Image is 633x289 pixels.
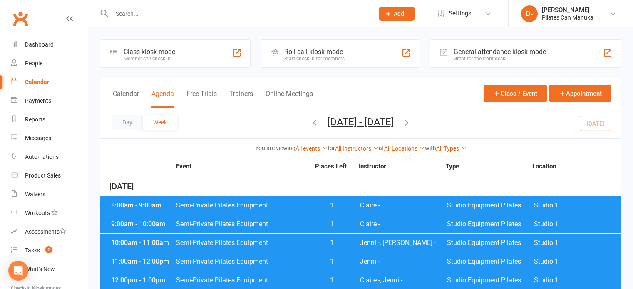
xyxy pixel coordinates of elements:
span: Semi-Private Pilates Equipment [176,240,310,246]
button: Calendar [113,90,139,108]
span: 1 [310,202,354,209]
div: Staff check-in for members [284,56,345,62]
div: Workouts [25,210,50,216]
span: 1 [310,240,354,246]
span: Studio 1 [534,202,621,209]
button: Appointment [549,85,611,102]
div: Payments [25,97,51,104]
div: Automations [25,153,59,160]
strong: for [328,145,335,151]
a: All Locations [384,145,425,152]
button: Week [143,115,177,130]
a: Workouts [11,204,88,222]
a: Calendar [11,73,88,91]
strong: You are viewing [255,145,295,151]
a: Automations [11,148,88,166]
a: Payments [11,91,88,110]
span: Claire - [360,221,447,227]
strong: Instructor [359,163,445,170]
span: Studio Equipment Pilates [447,240,534,246]
strong: at [379,145,384,151]
button: [DATE] - [DATE] [328,116,394,128]
a: All Types [436,145,467,152]
span: Studio 1 [534,221,621,227]
div: Member self check-in [124,56,175,62]
a: All events [295,145,328,152]
div: Messages [25,135,51,141]
a: All Instructors [335,145,379,152]
strong: Event [176,163,309,170]
div: Great for the front desk [454,56,546,62]
strong: Places Left [309,163,352,170]
a: People [11,54,88,73]
div: Calendar [25,79,49,85]
button: Trainers [229,90,253,108]
span: 1 [310,258,354,265]
div: Tasks [25,247,40,254]
strong: with [425,145,436,151]
span: 1 [310,221,354,227]
span: Claire - [360,202,447,209]
div: Pilates Can Manuka [542,14,593,21]
span: Settings [449,4,472,23]
div: Product Sales [25,172,61,179]
span: Semi-Private Pilates Equipment [176,258,310,265]
span: Studio Equipment Pilates [447,277,534,284]
div: 10:00am - 11:00am [109,240,176,246]
div: 12:00pm - 1:00pm [109,277,176,284]
div: [DATE] [100,177,621,196]
strong: Type [446,163,532,170]
span: Studio Equipment Pilates [447,221,534,227]
span: Semi-Private Pilates Equipment [176,202,310,209]
span: Jenni - [360,258,447,265]
div: D- [521,5,538,22]
div: Roll call kiosk mode [284,48,345,56]
div: 8:00am - 9:00am [109,202,176,209]
div: Class kiosk mode [124,48,175,56]
button: Online Meetings [266,90,313,108]
span: Studio 1 [534,240,621,246]
span: Add [394,10,404,17]
a: Messages [11,129,88,148]
div: [PERSON_NAME] - [542,6,593,14]
div: People [25,60,42,67]
span: Studio 1 [534,277,621,284]
div: Assessments [25,228,66,235]
div: General attendance kiosk mode [454,48,546,56]
a: Clubworx [10,8,31,29]
div: 11:00am - 12:00pm [109,258,176,265]
div: Waivers [25,191,45,198]
div: Reports [25,116,45,123]
a: Waivers [11,185,88,204]
span: 2 [45,246,52,253]
a: Dashboard [11,35,88,54]
button: Agenda [151,90,174,108]
a: Tasks 2 [11,241,88,260]
strong: Location [532,163,619,170]
button: Free Trials [186,90,217,108]
span: Studio 1 [534,258,621,265]
span: Semi-Private Pilates Equipment [176,277,310,284]
span: Semi-Private Pilates Equipment [176,221,310,227]
a: Product Sales [11,166,88,185]
span: Claire -, Jenni - [360,277,447,284]
div: Dashboard [25,41,54,48]
div: What's New [25,266,55,272]
span: Studio Equipment Pilates [447,258,534,265]
div: Open Intercom Messenger [8,261,28,281]
input: Search... [109,8,368,20]
button: Day [112,115,143,130]
span: Jenni -, [PERSON_NAME] - [360,240,447,246]
span: 1 [310,277,354,284]
a: Assessments [11,222,88,241]
button: Class / Event [484,85,547,102]
span: Studio Equipment Pilates [447,202,534,209]
a: What's New [11,260,88,279]
button: Add [379,7,415,21]
a: Reports [11,110,88,129]
div: 9:00am - 10:00am [109,221,176,227]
